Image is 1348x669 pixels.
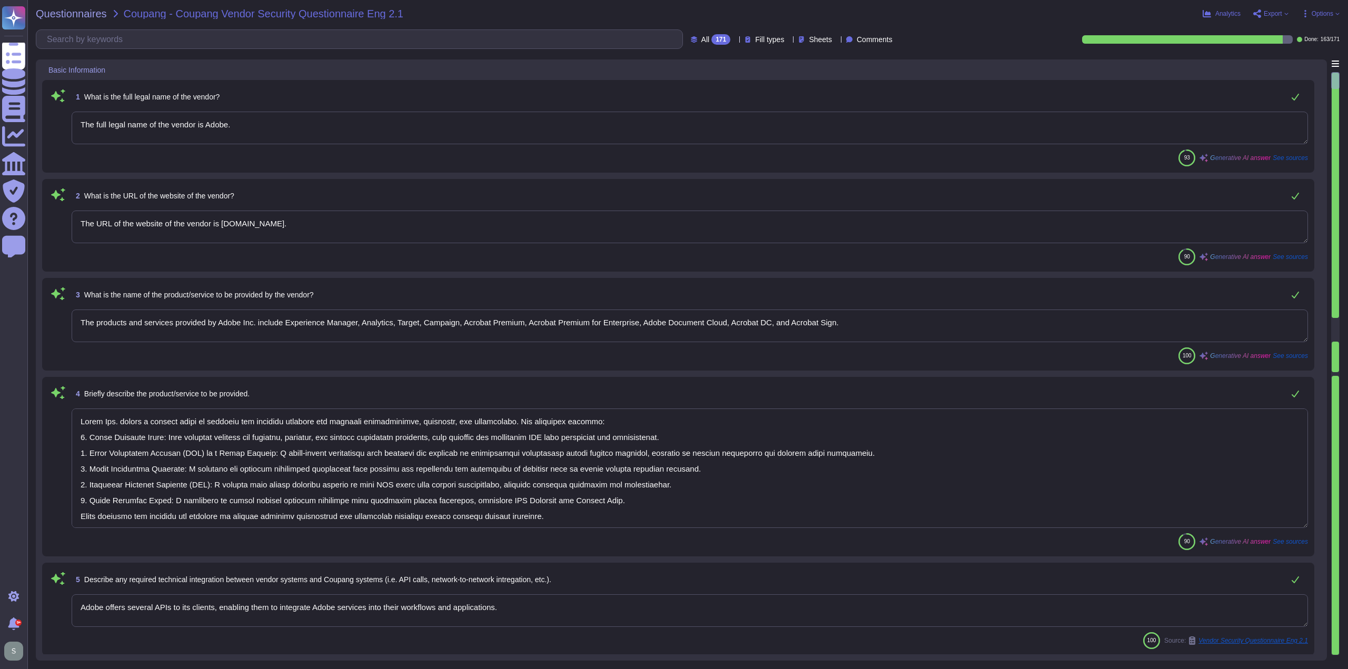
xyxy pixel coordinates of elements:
span: Done: [1304,37,1319,42]
span: Generative AI answer [1210,155,1271,161]
span: 100 [1183,353,1192,358]
span: Comments [857,36,893,43]
span: Source: [1164,636,1308,645]
textarea: Adobe offers several APIs to its clients, enabling them to integrate Adobe services into their wo... [72,594,1308,627]
span: What is the name of the product/service to be provided by the vendor? [84,291,314,299]
span: Questionnaires [36,8,107,19]
input: Search by keywords [42,30,682,48]
span: See sources [1273,254,1308,260]
span: See sources [1273,538,1308,545]
span: See sources [1273,155,1308,161]
span: 2 [72,192,80,199]
span: 163 / 171 [1321,37,1340,42]
span: Generative AI answer [1210,538,1271,545]
span: 100 [1147,637,1156,643]
span: What is the full legal name of the vendor? [84,93,220,101]
span: Options [1312,11,1333,17]
span: Vendor Security Questionnaire Eng 2.1 [1198,637,1308,644]
button: Analytics [1203,9,1241,18]
img: user [4,642,23,661]
span: What is the URL of the website of the vendor? [84,192,234,200]
span: All [701,36,710,43]
span: Describe any required technical integration between vendor systems and Coupang systems (i.e. API ... [84,575,551,584]
span: Generative AI answer [1210,254,1271,260]
span: 1 [72,93,80,101]
textarea: The products and services provided by Adobe Inc. include Experience Manager, Analytics, Target, C... [72,309,1308,342]
span: 4 [72,390,80,397]
span: Export [1264,11,1282,17]
span: Briefly describe the product/service to be provided. [84,390,250,398]
div: 171 [711,34,730,45]
span: 93 [1184,155,1190,161]
span: Sheets [809,36,832,43]
textarea: The full legal name of the vendor is Adobe. [72,112,1308,144]
span: Basic Information [48,66,105,74]
span: Generative AI answer [1210,353,1271,359]
span: Fill types [755,36,784,43]
button: user [2,640,31,663]
textarea: Lorem Ips. dolors a consect adipi el seddoeiu tem incididu utlabore etd magnaali enimadminimve, q... [72,408,1308,528]
span: 3 [72,291,80,298]
span: Analytics [1215,11,1241,17]
span: 90 [1184,538,1190,544]
span: Coupang - Coupang Vendor Security Questionnaire Eng 2.1 [124,8,403,19]
div: 9+ [15,620,22,626]
span: 90 [1184,254,1190,259]
span: See sources [1273,353,1308,359]
textarea: The URL of the website of the vendor is [DOMAIN_NAME]. [72,211,1308,243]
span: 5 [72,576,80,583]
